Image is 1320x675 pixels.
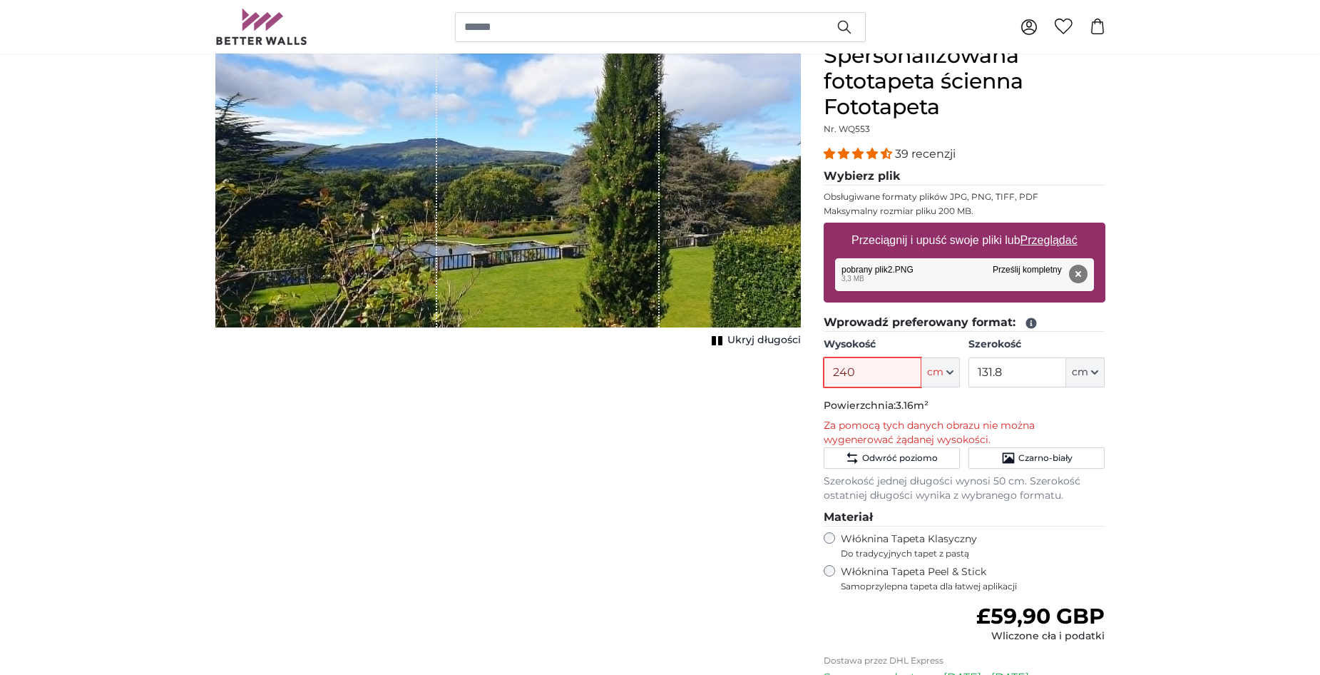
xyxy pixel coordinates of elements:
p: Maksymalny rozmiar pliku 200 MB. [824,205,1105,217]
label: Przeciągnij i upuść swoje pliki lub [846,226,1083,255]
span: Do tradycyjnych tapet z pastą [841,548,1105,559]
span: cm [1072,365,1088,380]
span: cm [927,365,943,380]
u: Przeglądać [1020,234,1077,246]
span: 39 recenzji [895,147,956,161]
p: Dostawa przez DHL Express [824,655,1105,666]
button: cm [921,357,960,387]
legend: Wprowadź preferowany format: [824,314,1105,332]
label: Szerokość [968,337,1105,352]
span: Samoprzylepna tapeta dla łatwej aplikacji [841,581,1105,592]
p: Obsługiwane formaty plików JPG, PNG, TIFF, PDF [824,191,1105,203]
legend: Materiał [824,509,1105,527]
span: £59,90 GBP [976,603,1105,629]
label: Wysokość [824,337,960,352]
p: Powierzchnia: [824,399,1105,413]
span: Odwróć poziomo [862,452,938,464]
button: Ukryj długości [707,330,801,350]
span: Ukryj długości [727,333,801,347]
label: Włóknina Tapeta Klasyczny [841,532,1105,559]
div: 1 of 1 [215,43,801,350]
span: 4.36 stars [824,147,895,161]
button: cm [1066,357,1105,387]
label: Włóknina Tapeta Peel & Stick [841,565,1105,592]
button: Flip horizontally [824,447,960,469]
p: Szerokość jednej długości wynosi 50 cm. Szerokość ostatniej długości wynika z wybranego formatu. [824,474,1105,503]
div: Wliczone cła i podatki [976,629,1105,644]
button: Black and white [968,447,1105,469]
span: Czarno-biały [1018,452,1073,464]
img: Betterwalls [215,9,308,45]
span: Nr. WQ553 [824,123,870,134]
legend: Wybierz plik [824,168,1105,186]
h1: Spersonalizowana fototapeta ścienna Fototapeta [824,43,1105,120]
p: Za pomocą tych danych obrazu nie można wygenerować żądanej wysokości. [824,419,1105,447]
span: 3.16m² [896,399,928,412]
